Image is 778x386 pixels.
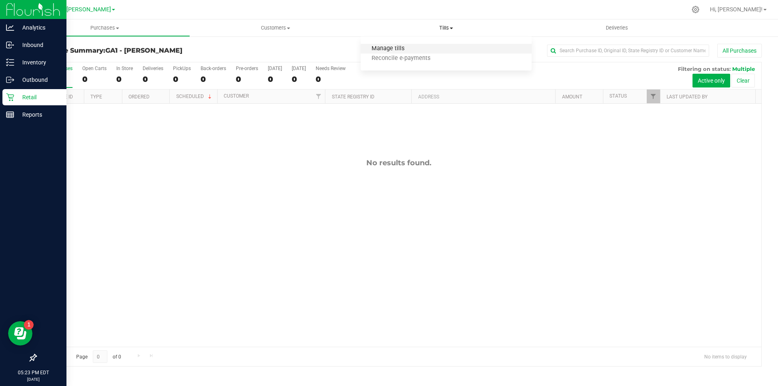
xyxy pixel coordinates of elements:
inline-svg: Retail [6,93,14,101]
p: Retail [14,92,63,102]
a: Ordered [128,94,150,100]
a: Purchases [19,19,190,36]
div: [DATE] [268,66,282,71]
inline-svg: Inventory [6,58,14,66]
a: Last Updated By [667,94,707,100]
div: Needs Review [316,66,346,71]
div: Back-orders [201,66,226,71]
p: [DATE] [4,376,63,382]
p: Inventory [14,58,63,67]
div: In Store [116,66,133,71]
input: Search Purchase ID, Original ID, State Registry ID or Customer Name... [547,45,709,57]
div: 0 [292,75,306,84]
inline-svg: Outbound [6,76,14,84]
div: 0 [116,75,133,84]
button: All Purchases [717,44,762,58]
a: Filter [647,90,660,103]
a: Deliveries [532,19,702,36]
p: Outbound [14,75,63,85]
span: Filtering on status: [678,66,731,72]
span: No items to display [698,350,753,363]
span: Hi, [PERSON_NAME]! [710,6,763,13]
span: Deliveries [595,24,639,32]
div: 0 [143,75,163,84]
div: Pre-orders [236,66,258,71]
span: GA1 - [PERSON_NAME] [51,6,111,13]
div: [DATE] [292,66,306,71]
inline-svg: Reports [6,111,14,119]
p: Analytics [14,23,63,32]
span: Reconcile e-payments [361,55,441,62]
div: Deliveries [143,66,163,71]
div: 0 [201,75,226,84]
div: 0 [236,75,258,84]
div: Open Carts [82,66,107,71]
a: Amount [562,94,582,100]
span: GA1 - [PERSON_NAME] [105,47,182,54]
a: Scheduled [176,94,213,99]
iframe: Resource center [8,321,32,345]
a: Customer [224,93,249,99]
a: Customers [190,19,361,36]
p: Reports [14,110,63,119]
a: Status [609,93,627,99]
div: No results found. [36,158,761,167]
inline-svg: Inbound [6,41,14,49]
div: PickUps [173,66,191,71]
button: Active only [693,74,730,87]
h3: Purchase Summary: [36,47,278,54]
p: 05:23 PM EDT [4,369,63,376]
div: Manage settings [690,6,701,13]
inline-svg: Analytics [6,23,14,32]
div: 0 [316,75,346,84]
div: 0 [82,75,107,84]
iframe: Resource center unread badge [24,320,34,330]
a: Type [90,94,102,100]
div: 0 [173,75,191,84]
a: Filter [312,90,325,103]
span: Tills [361,24,531,32]
span: Multiple [732,66,755,72]
a: State Registry ID [332,94,374,100]
a: Tills Manage tills Reconcile e-payments [361,19,531,36]
button: Clear [731,74,755,87]
th: Address [411,90,555,104]
span: Page of 0 [69,350,128,363]
span: Manage tills [361,45,415,52]
div: 0 [268,75,282,84]
span: Purchases [20,24,190,32]
span: Customers [190,24,360,32]
p: Inbound [14,40,63,50]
